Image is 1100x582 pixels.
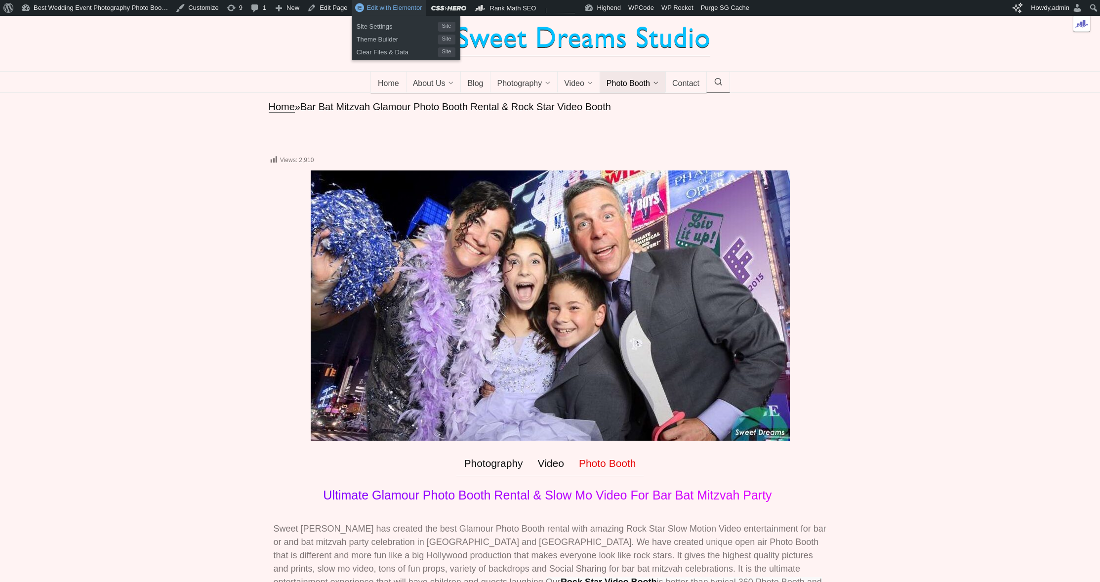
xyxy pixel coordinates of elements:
[311,170,790,441] img: bar bat mitzvah photography booth party rental kids entertainment nj ny
[390,20,710,56] img: Best Wedding Event Photography Photo Booth Videography NJ NY
[460,72,490,93] a: Blog
[357,19,438,32] span: Site Settings
[299,157,314,164] span: 2,910
[1052,4,1069,11] span: admin
[295,101,300,112] span: »
[557,72,600,93] a: Video
[352,32,460,44] a: Theme BuilderSite
[370,72,407,93] a: Home
[357,32,438,44] span: Theme Builder
[530,451,571,476] a: Video
[269,101,295,113] a: Home
[672,79,699,89] span: Contact
[378,79,399,89] span: Home
[413,79,446,89] span: About Us
[467,79,483,89] span: Blog
[665,72,707,93] a: Contact
[352,19,460,32] a: Site SettingsSite
[280,157,297,164] span: Views:
[357,44,438,57] span: Clear Files & Data
[352,44,460,57] a: Clear Files & DataSite
[323,488,772,502] span: Ultimate Glamour Photo Booth Rental & Slow Mo Video For Bar Bat Mitzvah Party
[438,22,455,32] span: Site
[438,47,455,57] span: Site
[406,72,461,93] a: About Us
[497,79,542,89] span: Photography
[490,72,558,93] a: Photography
[300,101,611,112] span: Bar Bat Mitzvah Glamour Photo Booth Rental & Rock Star Video Booth
[456,451,530,476] a: Photography
[367,4,422,11] span: Edit with Elementor
[600,72,666,93] a: Photo Booth
[269,100,832,114] nav: breadcrumbs
[438,35,455,44] span: Site
[564,79,584,89] span: Video
[490,4,536,12] span: Rank Math SEO
[571,451,644,476] a: Photo Booth
[607,79,650,89] span: Photo Booth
